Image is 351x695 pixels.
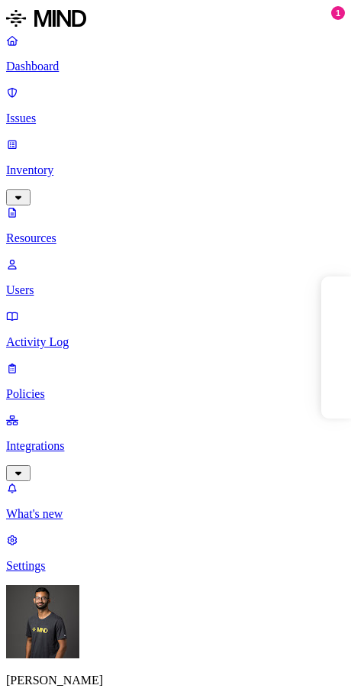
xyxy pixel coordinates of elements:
p: Integrations [6,439,345,453]
a: Resources [6,205,345,245]
p: Policies [6,387,345,401]
img: MIND [6,6,86,31]
p: Issues [6,112,345,125]
p: Activity Log [6,335,345,349]
p: Users [6,283,345,297]
p: Inventory [6,163,345,177]
p: Dashboard [6,60,345,73]
a: MIND [6,6,345,34]
div: 1 [331,6,345,20]
a: Inventory [6,137,345,203]
p: What's new [6,507,345,521]
a: Users [6,257,345,297]
a: Integrations [6,413,345,479]
a: Activity Log [6,309,345,349]
a: Settings [6,533,345,573]
a: Policies [6,361,345,401]
a: What's new [6,481,345,521]
img: Amit Cohen [6,585,79,658]
a: Dashboard [6,34,345,73]
a: Issues [6,86,345,125]
p: Settings [6,559,345,573]
p: Resources [6,231,345,245]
